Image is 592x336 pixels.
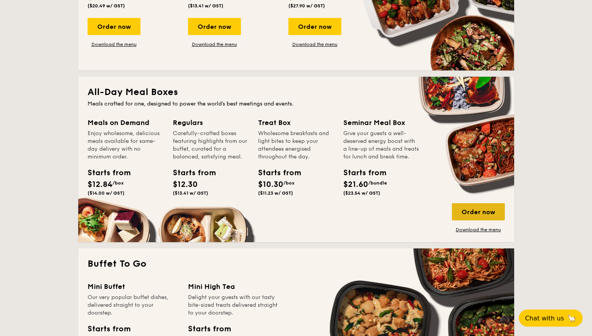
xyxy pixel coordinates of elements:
[288,41,341,47] a: Download the menu
[258,117,334,128] div: Treat Box
[88,3,125,9] span: ($20.49 w/ GST)
[173,117,249,128] div: Regulars
[343,190,380,196] span: ($23.54 w/ GST)
[258,180,283,189] span: $10.30
[88,294,179,317] div: Our very popular buffet dishes, delivered straight to your doorstep.
[343,130,419,161] div: Give your guests a well-deserved energy boost with a line-up of meals and treats for lunch and br...
[288,18,341,35] div: Order now
[525,315,564,322] span: Chat with us
[88,190,125,196] span: ($14.00 w/ GST)
[173,167,208,179] div: Starts from
[88,117,163,128] div: Meals on Demand
[88,41,141,47] a: Download the menu
[188,3,223,9] span: ($13.41 w/ GST)
[88,180,112,189] span: $12.84
[452,227,505,233] a: Download the menu
[88,18,141,35] div: Order now
[173,190,208,196] span: ($13.41 w/ GST)
[343,117,419,128] div: Seminar Meal Box
[368,180,387,186] span: /bundle
[173,180,198,189] span: $12.30
[452,203,505,220] div: Order now
[258,190,293,196] span: ($11.23 w/ GST)
[88,167,123,179] div: Starts from
[188,18,241,35] div: Order now
[173,130,249,161] div: Carefully-crafted boxes featuring highlights from our buffet, curated for a balanced, satisfying ...
[258,130,334,161] div: Wholesome breakfasts and light bites to keep your attendees energised throughout the day.
[283,180,295,186] span: /box
[188,41,241,47] a: Download the menu
[88,258,505,270] h2: Buffet To Go
[567,314,576,323] span: 🦙
[188,294,279,317] div: Delight your guests with our tasty bite-sized treats delivered straight to your doorstep.
[519,310,583,327] button: Chat with us🦙
[188,323,230,335] div: Starts from
[343,167,378,179] div: Starts from
[88,323,130,335] div: Starts from
[343,180,368,189] span: $21.60
[188,281,279,292] div: Mini High Tea
[88,100,505,108] div: Meals crafted for one, designed to power the world's best meetings and events.
[88,130,163,161] div: Enjoy wholesome, delicious meals available for same-day delivery with no minimum order.
[112,180,124,186] span: /box
[88,281,179,292] div: Mini Buffet
[88,86,505,99] h2: All-Day Meal Boxes
[288,3,325,9] span: ($27.90 w/ GST)
[258,167,293,179] div: Starts from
